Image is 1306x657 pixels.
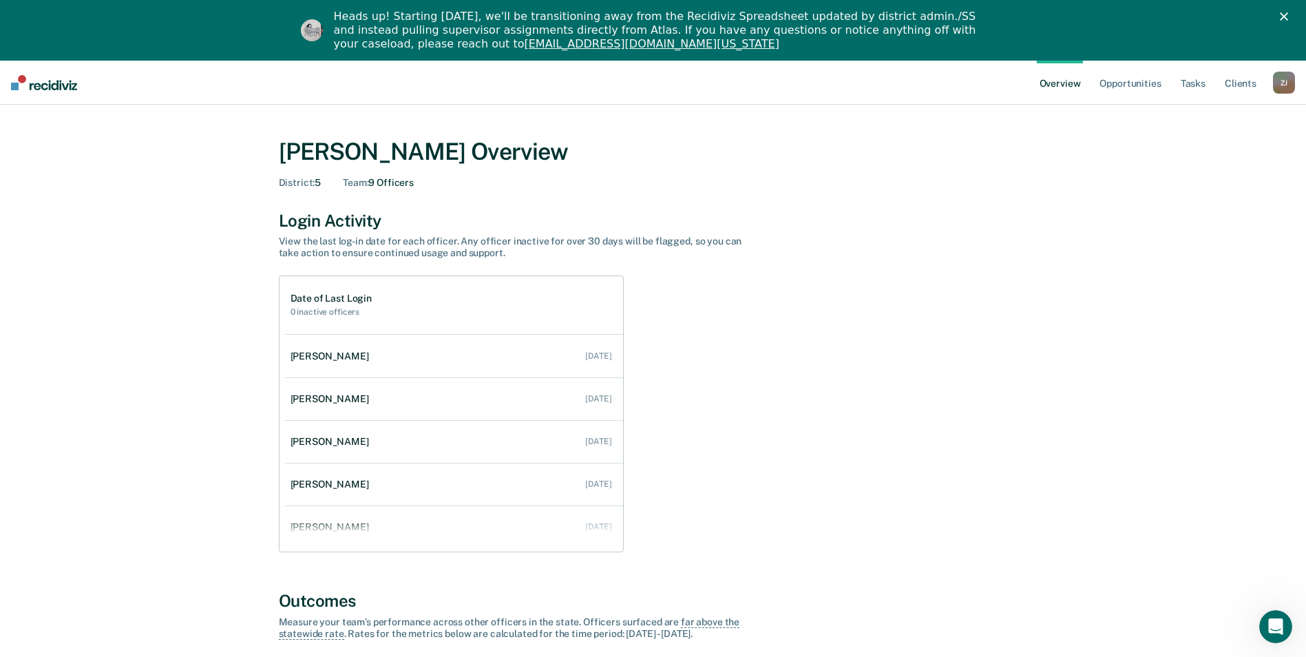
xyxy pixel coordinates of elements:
img: Recidiviz [11,75,77,90]
img: Profile image for Kim [301,19,323,41]
div: [PERSON_NAME] [291,436,375,448]
div: Heads up! Starting [DATE], we'll be transitioning away from the Recidiviz Spreadsheet updated by ... [334,10,984,51]
a: [PERSON_NAME] [DATE] [285,508,623,547]
a: Overview [1037,61,1084,105]
iframe: Intercom live chat [1259,610,1292,643]
a: [PERSON_NAME] [DATE] [285,465,623,504]
div: Measure your team’s performance across other officer s in the state. Officer s surfaced are . Rat... [279,616,761,640]
h2: 0 inactive officers [291,307,372,317]
a: [PERSON_NAME] [DATE] [285,337,623,376]
div: [DATE] [585,437,611,446]
div: [DATE] [585,394,611,404]
div: [PERSON_NAME] [291,393,375,405]
div: 9 Officers [343,177,414,189]
div: [PERSON_NAME] Overview [279,138,1028,166]
div: [PERSON_NAME] [291,351,375,362]
a: Opportunities [1097,61,1163,105]
div: Outcomes [279,591,1028,611]
div: [DATE] [585,479,611,489]
button: ZJ [1273,72,1295,94]
div: Login Activity [279,211,1028,231]
div: [PERSON_NAME] [291,479,375,490]
a: [PERSON_NAME] [DATE] [285,379,623,419]
a: Tasks [1178,61,1208,105]
div: Z J [1273,72,1295,94]
div: [DATE] [585,351,611,361]
div: [DATE] [585,522,611,532]
span: Team : [343,177,368,188]
div: Close [1280,12,1294,21]
h1: Date of Last Login [291,293,372,304]
span: far above the statewide rate [279,616,740,640]
div: [PERSON_NAME] [291,521,375,533]
div: View the last log-in date for each officer. Any officer inactive for over 30 days will be flagged... [279,236,761,259]
a: Clients [1222,61,1259,105]
a: [EMAIL_ADDRESS][DOMAIN_NAME][US_STATE] [524,37,779,50]
div: 5 [279,177,322,189]
a: [PERSON_NAME] [DATE] [285,422,623,461]
span: District : [279,177,315,188]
